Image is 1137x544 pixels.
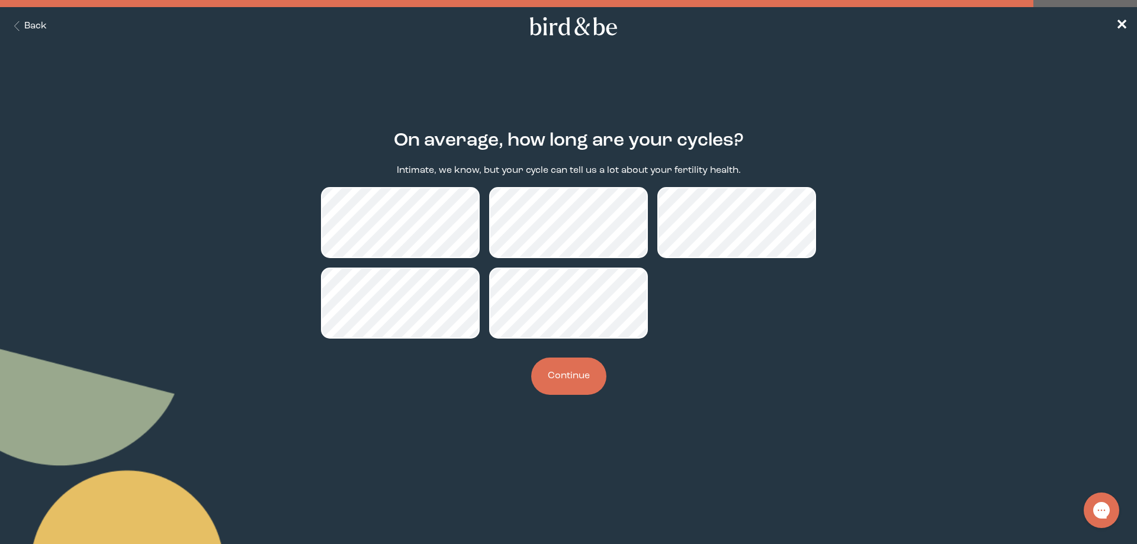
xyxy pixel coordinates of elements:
[397,164,741,178] p: Intimate, we know, but your cycle can tell us a lot about your fertility health.
[9,20,47,33] button: Back Button
[1116,16,1128,37] a: ✕
[531,358,606,395] button: Continue
[394,127,744,154] h2: On average, how long are your cycles?
[1078,488,1125,532] iframe: Gorgias live chat messenger
[1116,19,1128,33] span: ✕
